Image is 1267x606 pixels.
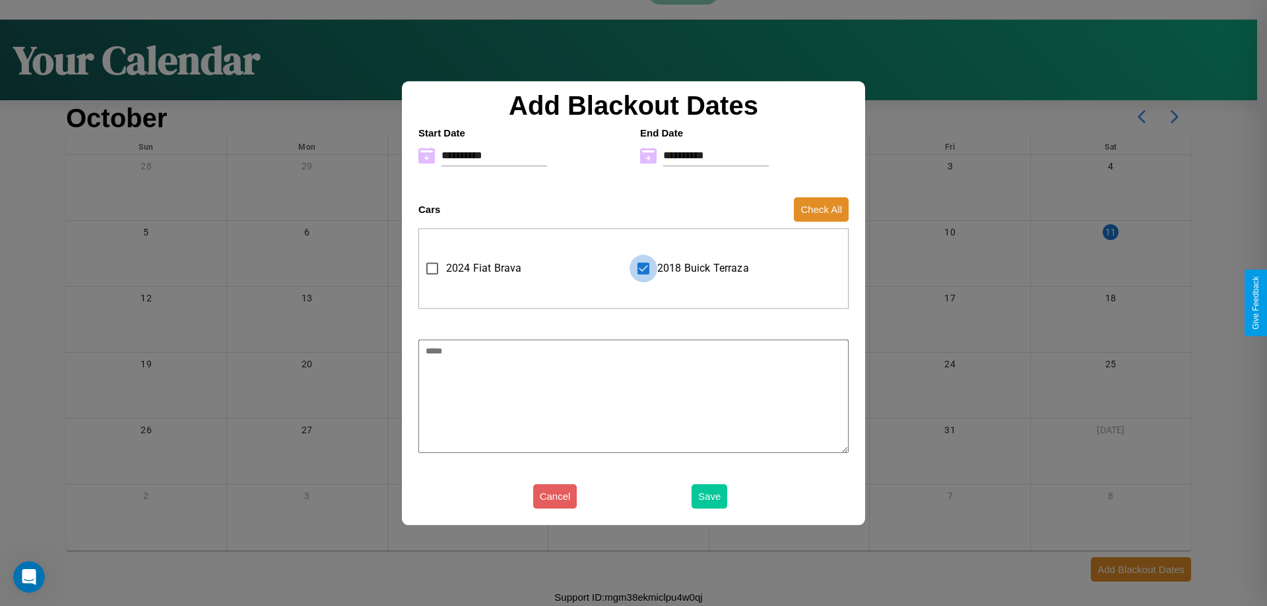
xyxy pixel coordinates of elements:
[446,260,521,276] span: 2024 Fiat Brava
[13,561,45,593] iframe: Intercom live chat
[640,127,849,138] h4: End Date
[533,484,577,508] button: Cancel
[692,484,727,508] button: Save
[794,197,849,222] button: Check All
[657,260,749,276] span: 2018 Buick Terraza
[412,91,855,121] h2: Add Blackout Dates
[418,204,440,215] h4: Cars
[1251,276,1260,330] div: Give Feedback
[418,127,627,138] h4: Start Date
